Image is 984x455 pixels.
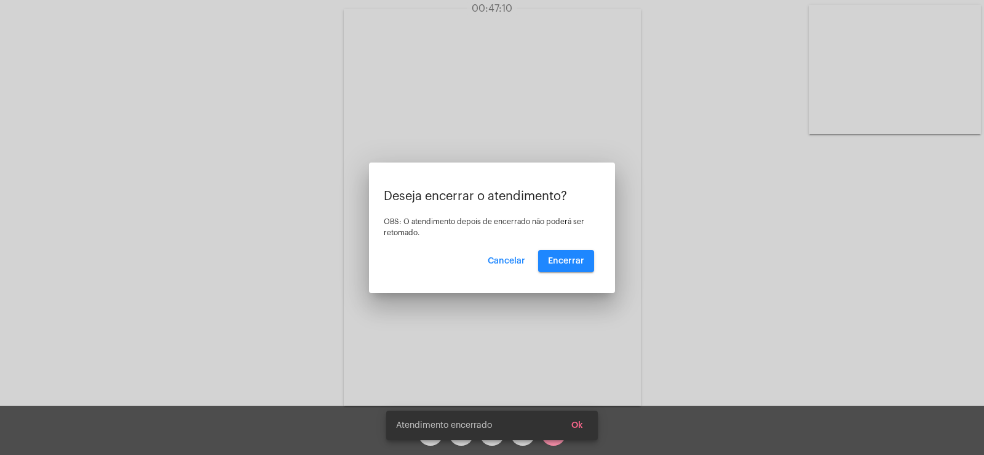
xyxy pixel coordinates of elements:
[488,257,525,265] span: Cancelar
[478,250,535,272] button: Cancelar
[396,419,492,432] span: Atendimento encerrado
[538,250,594,272] button: Encerrar
[472,4,512,14] span: 00:47:10
[571,421,583,430] span: Ok
[548,257,584,265] span: Encerrar
[384,190,600,203] p: Deseja encerrar o atendimento?
[384,218,584,236] span: OBS: O atendimento depois de encerrado não poderá ser retomado.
